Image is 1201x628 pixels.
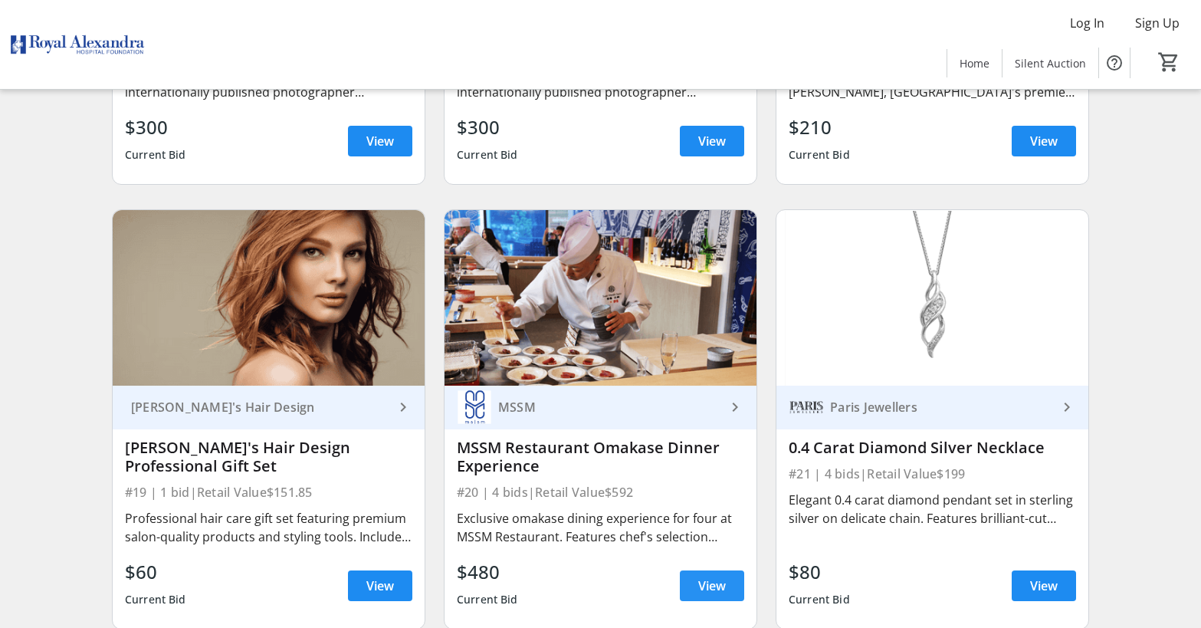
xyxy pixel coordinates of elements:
[789,390,824,425] img: Paris Jewellers
[698,577,726,595] span: View
[789,439,1076,457] div: 0.4 Carat Diamond Silver Necklace
[457,586,518,613] div: Current Bid
[125,141,186,169] div: Current Bid
[1058,398,1076,416] mat-icon: keyboard_arrow_right
[789,113,850,141] div: $210
[789,141,850,169] div: Current Bid
[680,126,744,156] a: View
[457,390,492,425] img: MSSM
[125,482,412,503] div: #19 | 1 bid | Retail Value $151.85
[1123,11,1192,35] button: Sign Up
[366,132,394,150] span: View
[457,439,744,475] div: MSSM Restaurant Omakase Dinner Experience
[394,398,412,416] mat-icon: keyboard_arrow_right
[445,386,756,429] a: MSSMMSSM
[680,570,744,601] a: View
[960,55,989,71] span: Home
[457,113,518,141] div: $300
[1099,48,1130,78] button: Help
[1155,48,1183,76] button: Cart
[1012,126,1076,156] a: View
[457,141,518,169] div: Current Bid
[348,126,412,156] a: View
[947,49,1002,77] a: Home
[1058,11,1117,35] button: Log In
[125,399,394,415] div: [PERSON_NAME]'s Hair Design
[457,558,518,586] div: $480
[492,399,726,415] div: MSSM
[1070,14,1104,32] span: Log In
[125,439,412,475] div: [PERSON_NAME]'s Hair Design Professional Gift Set
[125,509,412,546] div: Professional hair care gift set featuring premium salon-quality products and styling tools. Inclu...
[824,399,1058,415] div: Paris Jewellers
[776,210,1088,386] img: 0.4 Carat Diamond Silver Necklace
[789,463,1076,485] div: #21 | 4 bids | Retail Value $199
[1012,570,1076,601] a: View
[457,482,744,503] div: #20 | 4 bids | Retail Value $592
[113,210,425,386] img: Martini's Hair Design Professional Gift Set
[1030,132,1058,150] span: View
[125,558,186,586] div: $60
[445,210,756,386] img: MSSM Restaurant Omakase Dinner Experience
[789,491,1076,528] div: Elegant 0.4 carat diamond pendant set in sterling silver on delicate chain. Features brilliant-cu...
[113,386,425,429] a: [PERSON_NAME]'s Hair Design
[348,570,412,601] a: View
[1015,55,1086,71] span: Silent Auction
[457,509,744,546] div: Exclusive omakase dining experience for four at MSSM Restaurant. Features chef's selection tastin...
[1135,14,1180,32] span: Sign Up
[698,132,726,150] span: View
[125,113,186,141] div: $300
[9,6,146,83] img: Royal Alexandra Hospital Foundation's Logo
[366,577,394,595] span: View
[776,386,1088,429] a: Paris JewellersParis Jewellers
[1002,49,1098,77] a: Silent Auction
[789,558,850,586] div: $80
[726,398,744,416] mat-icon: keyboard_arrow_right
[789,586,850,613] div: Current Bid
[125,586,186,613] div: Current Bid
[1030,577,1058,595] span: View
